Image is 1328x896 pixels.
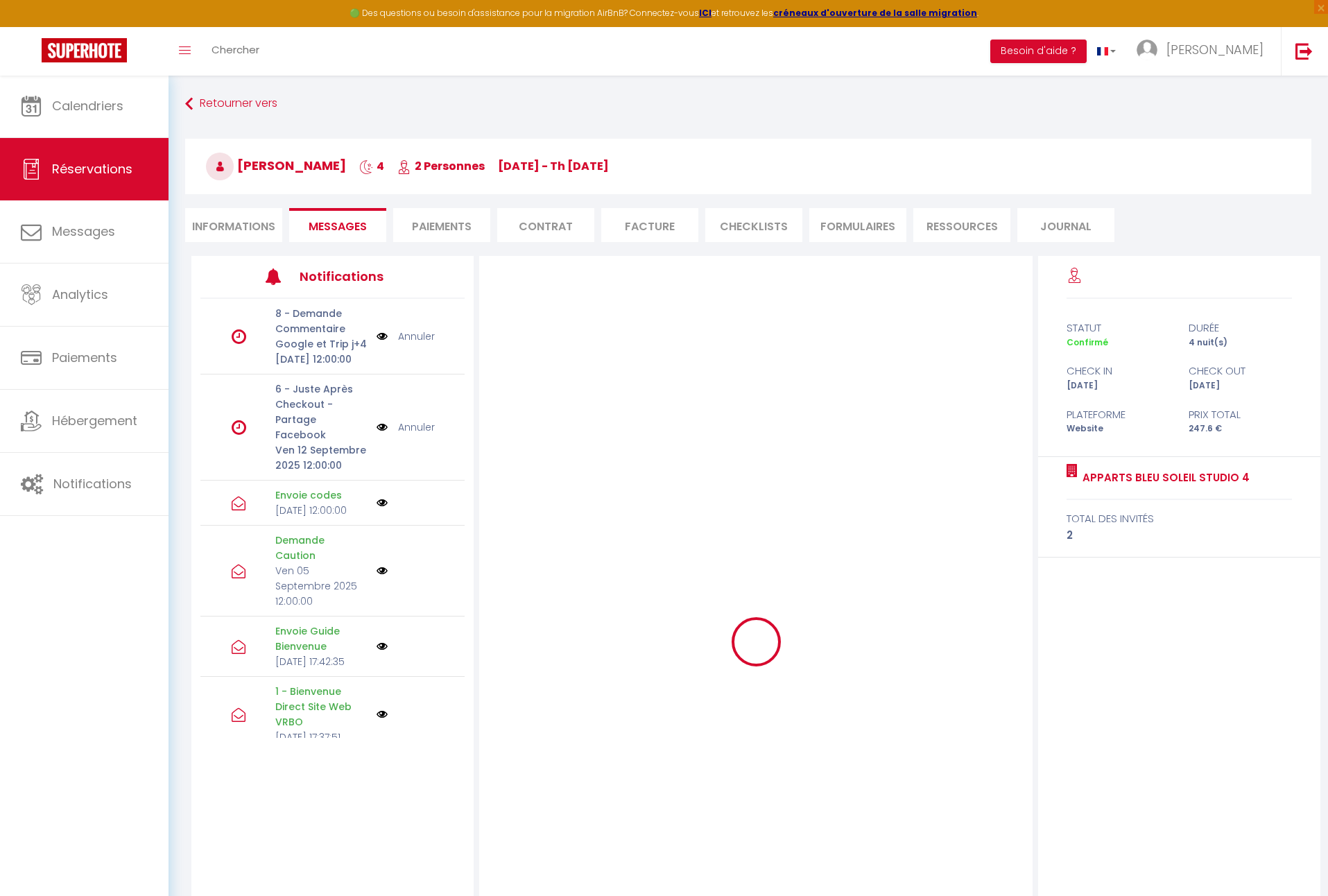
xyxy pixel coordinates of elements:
[1180,320,1302,336] div: durée
[498,158,609,174] span: [DATE] - Th [DATE]
[52,97,123,114] span: Calendriers
[309,218,367,234] span: Messages
[1058,379,1180,393] div: [DATE]
[52,160,132,178] span: Réservations
[497,208,594,242] li: Contrat
[275,488,367,503] p: Envoie codes
[275,442,367,473] p: Ven 12 Septembre 2025 12:00:00
[1058,422,1180,436] div: Website
[398,329,435,344] a: Annuler
[275,684,367,730] p: 1 - Bienvenue Direct Site Web VRBO
[1137,40,1157,60] img: ...
[377,641,388,652] img: NO IMAGE
[1058,406,1180,423] div: Plateforme
[275,503,367,518] p: [DATE] 12:00:00
[1017,208,1114,242] li: Journal
[1067,527,1293,544] div: 2
[377,709,388,720] img: NO IMAGE
[275,352,367,367] p: [DATE] 12:00:00
[275,654,367,669] p: [DATE] 17:42:35
[52,223,115,240] span: Messages
[275,623,367,654] p: Envoie Guide Bienvenue
[206,157,346,174] span: [PERSON_NAME]
[275,381,367,442] p: 6 - Juste Après Checkout - Partage Facebook
[1078,469,1250,486] a: Apparts Bleu Soleil Studio 4
[990,40,1087,63] button: Besoin d'aide ?
[601,208,698,242] li: Facture
[913,208,1010,242] li: Ressources
[377,497,388,508] img: NO IMAGE
[397,158,485,174] span: 2 Personnes
[1126,27,1281,76] a: ... [PERSON_NAME]
[275,306,367,352] p: 8 - Demande Commentaire Google et Trip j+4
[201,27,270,76] a: Chercher
[11,6,53,47] button: Ouvrir le widget de chat LiveChat
[1058,320,1180,336] div: statut
[1180,379,1302,393] div: [DATE]
[1067,510,1293,527] div: total des invités
[1269,834,1318,886] iframe: Chat
[185,208,282,242] li: Informations
[52,286,108,303] span: Analytics
[809,208,906,242] li: FORMULAIRES
[398,420,435,435] a: Annuler
[699,7,712,19] a: ICI
[377,329,388,344] img: NO IMAGE
[359,158,384,174] span: 4
[1067,336,1108,348] span: Confirmé
[185,92,1311,117] a: Retourner vers
[212,42,259,57] span: Chercher
[300,261,410,292] h3: Notifications
[275,563,367,609] p: Ven 05 Septembre 2025 12:00:00
[377,420,388,435] img: NO IMAGE
[705,208,802,242] li: CHECKLISTS
[393,208,490,242] li: Paiements
[773,7,977,19] a: créneaux d'ouverture de la salle migration
[52,412,137,429] span: Hébergement
[42,38,127,62] img: Super Booking
[53,475,132,492] span: Notifications
[52,349,117,366] span: Paiements
[275,730,367,745] p: [DATE] 17:37:51
[1180,363,1302,379] div: check out
[1058,363,1180,379] div: check in
[1166,41,1264,58] span: [PERSON_NAME]
[1180,406,1302,423] div: Prix total
[275,533,367,563] p: Demande Caution
[377,565,388,576] img: NO IMAGE
[1180,422,1302,436] div: 247.6 €
[1295,42,1313,60] img: logout
[1180,336,1302,350] div: 4 nuit(s)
